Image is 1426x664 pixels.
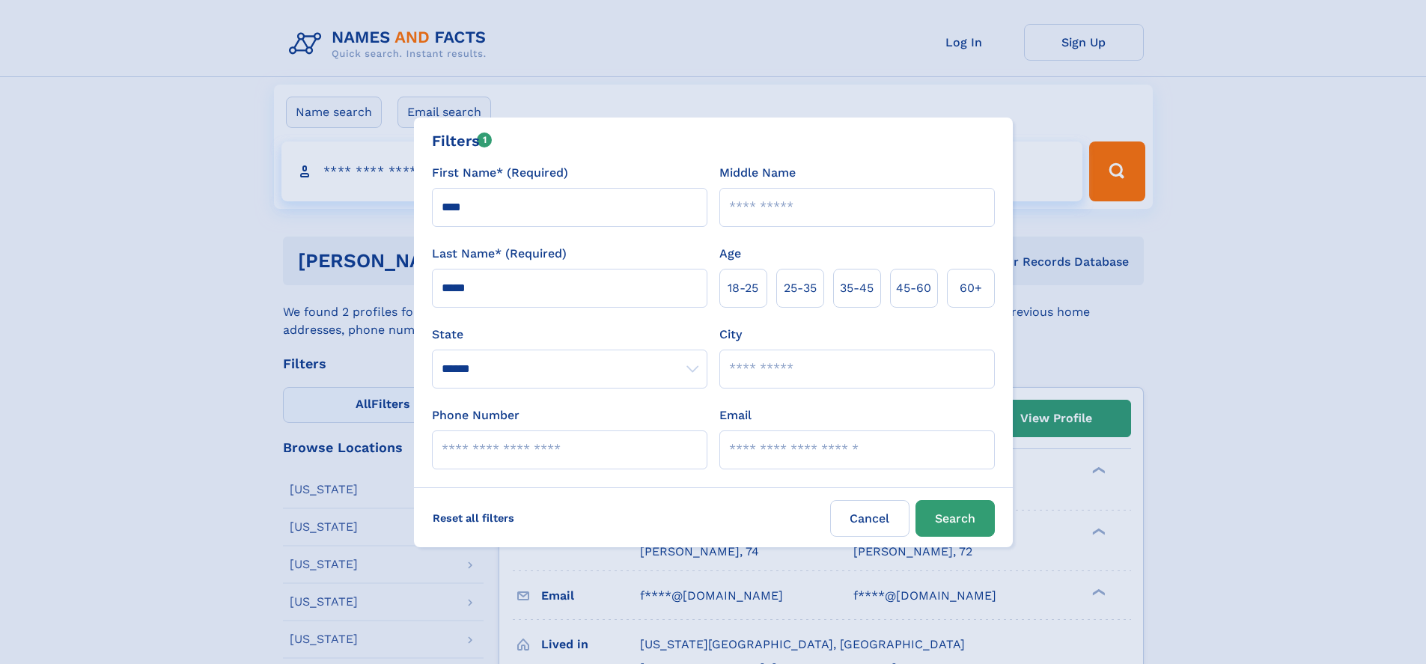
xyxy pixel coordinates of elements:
label: City [719,326,742,344]
label: First Name* (Required) [432,164,568,182]
label: Age [719,245,741,263]
label: State [432,326,707,344]
span: 18‑25 [728,279,758,297]
button: Search [915,500,995,537]
span: 25‑35 [784,279,817,297]
label: Reset all filters [423,500,524,536]
span: 45‑60 [896,279,931,297]
div: Filters [432,130,493,152]
label: Email [719,406,752,424]
span: 60+ [960,279,982,297]
label: Cancel [830,500,909,537]
label: Phone Number [432,406,519,424]
label: Last Name* (Required) [432,245,567,263]
span: 35‑45 [840,279,874,297]
label: Middle Name [719,164,796,182]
